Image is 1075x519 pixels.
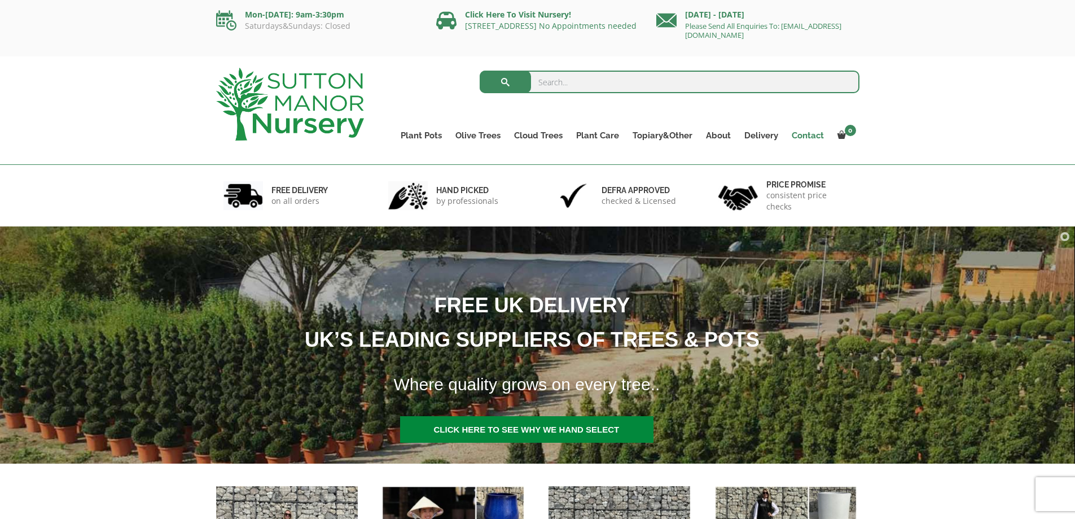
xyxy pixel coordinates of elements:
[465,9,571,20] a: Click Here To Visit Nursery!
[271,185,328,195] h6: FREE DELIVERY
[831,128,859,143] a: 0
[507,128,569,143] a: Cloud Trees
[602,195,676,207] p: checked & Licensed
[738,128,785,143] a: Delivery
[380,368,934,402] h1: Where quality grows on every tree..
[216,21,419,30] p: Saturdays&Sundays: Closed
[554,181,593,210] img: 3.jpg
[626,128,699,143] a: Topiary&Other
[216,68,364,141] img: logo
[271,195,328,207] p: on all orders
[766,190,852,212] p: consistent price checks
[117,288,933,357] h1: FREE UK DELIVERY UK’S LEADING SUPPLIERS OF TREES & POTS
[785,128,831,143] a: Contact
[685,21,841,40] a: Please Send All Enquiries To: [EMAIL_ADDRESS][DOMAIN_NAME]
[845,125,856,136] span: 0
[718,178,758,213] img: 4.jpg
[216,8,419,21] p: Mon-[DATE]: 9am-3:30pm
[569,128,626,143] a: Plant Care
[223,181,263,210] img: 1.jpg
[394,128,449,143] a: Plant Pots
[436,185,498,195] h6: hand picked
[699,128,738,143] a: About
[436,195,498,207] p: by professionals
[656,8,859,21] p: [DATE] - [DATE]
[465,20,637,31] a: [STREET_ADDRESS] No Appointments needed
[602,185,676,195] h6: Defra approved
[766,180,852,190] h6: Price promise
[449,128,507,143] a: Olive Trees
[388,181,428,210] img: 2.jpg
[480,71,859,93] input: Search...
